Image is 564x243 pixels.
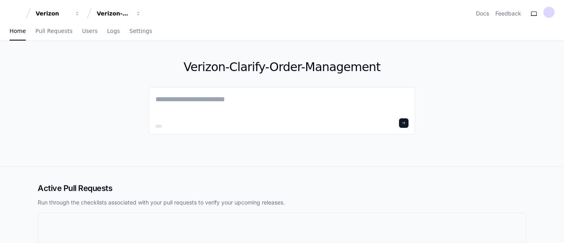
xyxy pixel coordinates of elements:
a: Users [82,22,98,40]
span: Users [82,29,98,33]
a: Docs [476,10,489,17]
h2: Active Pull Requests [38,183,526,194]
a: Pull Requests [35,22,72,40]
a: Home [10,22,26,40]
a: Logs [107,22,120,40]
p: Run through the checklists associated with your pull requests to verify your upcoming releases. [38,199,526,206]
button: Verizon [33,6,83,21]
div: Verizon-Clarify-Order-Management [97,10,131,17]
span: Settings [129,29,152,33]
h1: Verizon-Clarify-Order-Management [149,60,415,74]
button: Verizon-Clarify-Order-Management [94,6,144,21]
span: Home [10,29,26,33]
div: Verizon [36,10,70,17]
button: Feedback [495,10,521,17]
a: Settings [129,22,152,40]
span: Logs [107,29,120,33]
span: Pull Requests [35,29,72,33]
